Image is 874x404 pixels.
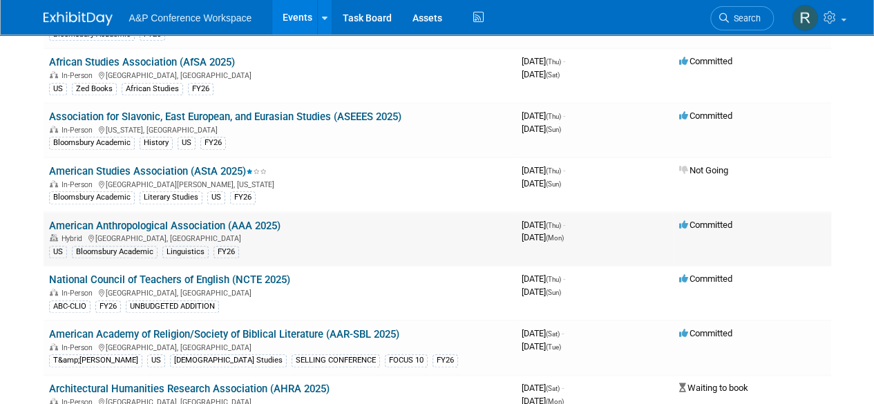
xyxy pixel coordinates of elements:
span: (Thu) [546,222,561,229]
span: [DATE] [522,220,565,230]
img: In-Person Event [50,180,58,187]
div: [GEOGRAPHIC_DATA], [GEOGRAPHIC_DATA] [49,287,511,298]
span: (Sat) [546,330,560,338]
span: (Thu) [546,113,561,120]
span: - [562,328,564,338]
span: (Sun) [546,180,561,188]
span: (Tue) [546,343,561,351]
a: National Council of Teachers of English (NCTE 2025) [49,273,290,286]
span: Waiting to book [679,383,748,393]
span: [DATE] [522,273,565,284]
span: [DATE] [522,287,561,297]
span: - [563,220,565,230]
img: In-Person Event [50,343,58,350]
span: [DATE] [522,124,561,134]
div: Linguistics [162,246,209,258]
span: (Sun) [546,289,561,296]
span: - [562,383,564,393]
span: - [563,56,565,66]
span: Committed [679,110,732,121]
span: Search [729,13,761,23]
div: US [49,246,67,258]
img: In-Person Event [50,71,58,78]
div: UNBUDGETED ADDITION [126,300,219,313]
img: Ryan Dradzynski [792,5,818,31]
a: Association for Slavonic, East European, and Eurasian Studies (ASEEES 2025) [49,110,401,123]
span: [DATE] [522,383,564,393]
a: African Studies Association (AfSA 2025) [49,56,235,68]
span: [DATE] [522,110,565,121]
span: [DATE] [522,232,564,242]
span: [DATE] [522,341,561,352]
span: Committed [679,220,732,230]
a: Architectural Humanities Research Association (AHRA 2025) [49,383,330,395]
div: FY26 [433,354,458,367]
div: ABC-CLIO [49,300,91,313]
span: In-Person [61,126,97,135]
a: American Academy of Religion/Society of Biblical Literature (AAR-SBL 2025) [49,328,399,340]
img: ExhibitDay [44,12,113,26]
div: History [140,137,173,149]
span: (Thu) [546,276,561,283]
div: Bloomsbury Academic [49,137,135,149]
span: - [563,110,565,121]
div: [GEOGRAPHIC_DATA], [GEOGRAPHIC_DATA] [49,341,511,352]
div: Zed Books [72,83,117,95]
div: US [147,354,165,367]
span: Committed [679,273,732,284]
div: African Studies [122,83,183,95]
span: Committed [679,328,732,338]
span: (Thu) [546,167,561,175]
span: - [563,273,565,284]
span: In-Person [61,289,97,298]
div: FY26 [95,300,121,313]
a: American Studies Association (AStA 2025) [49,165,267,177]
span: Not Going [679,165,728,175]
span: [DATE] [522,165,565,175]
span: Hybrid [61,234,86,243]
div: FY26 [200,137,226,149]
img: Hybrid Event [50,234,58,241]
div: [GEOGRAPHIC_DATA], [GEOGRAPHIC_DATA] [49,232,511,243]
span: - [563,165,565,175]
span: A&P Conference Workspace [129,12,252,23]
a: American Anthropological Association (AAA 2025) [49,220,281,232]
span: In-Person [61,343,97,352]
span: [DATE] [522,56,565,66]
div: US [207,191,225,204]
img: In-Person Event [50,126,58,133]
span: In-Person [61,180,97,189]
span: [DATE] [522,328,564,338]
div: [GEOGRAPHIC_DATA][PERSON_NAME], [US_STATE] [49,178,511,189]
div: [US_STATE], [GEOGRAPHIC_DATA] [49,124,511,135]
span: [DATE] [522,69,560,79]
div: Literary Studies [140,191,202,204]
div: Bloomsbury Academic [49,191,135,204]
img: In-Person Event [50,289,58,296]
span: (Sun) [546,126,561,133]
div: FY26 [213,246,239,258]
div: Bloomsbury Academic [72,246,158,258]
span: (Sat) [546,71,560,79]
span: Committed [679,56,732,66]
span: (Mon) [546,234,564,242]
span: [DATE] [522,178,561,189]
span: (Thu) [546,58,561,66]
div: [GEOGRAPHIC_DATA], [GEOGRAPHIC_DATA] [49,69,511,80]
span: In-Person [61,71,97,80]
div: [DEMOGRAPHIC_DATA] Studies [170,354,287,367]
div: T&amp;[PERSON_NAME] [49,354,142,367]
a: Search [710,6,774,30]
div: US [49,83,67,95]
span: (Sat) [546,385,560,392]
div: SELLING CONFERENCE [292,354,380,367]
div: FOCUS 10 [385,354,428,367]
div: FY26 [188,83,213,95]
div: FY26 [230,191,256,204]
div: US [178,137,196,149]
